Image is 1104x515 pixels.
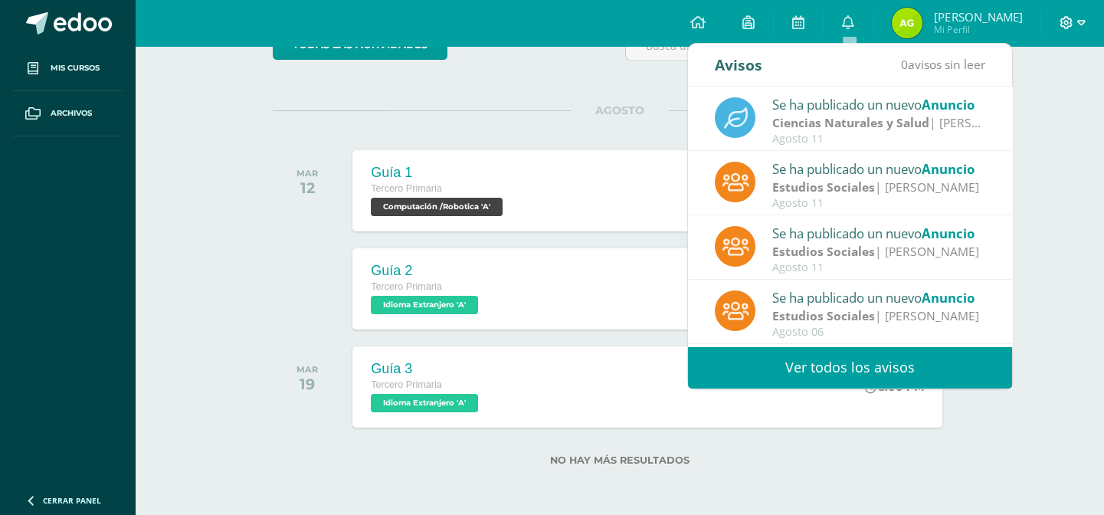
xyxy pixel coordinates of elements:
div: | [PERSON_NAME] [772,179,985,196]
div: Guía 1 [371,165,506,181]
strong: Estudios Sociales [772,179,875,195]
div: Se ha publicado un nuevo [772,287,985,307]
span: 0 [901,56,908,73]
span: Idioma Extranjero 'A' [371,394,478,412]
a: Ver todos los avisos [688,346,1012,389]
span: Mi Perfil [934,23,1022,36]
span: Tercero Primaria [371,183,441,194]
div: MAR [296,168,318,179]
div: Agosto 11 [772,133,985,146]
span: AGOSTO [571,103,669,117]
strong: Estudios Sociales [772,243,875,260]
span: Tercero Primaria [371,379,441,390]
strong: Estudios Sociales [772,307,875,324]
div: Agosto 11 [772,261,985,274]
div: Agosto 06 [772,326,985,339]
strong: Ciencias Naturales y Salud [772,114,929,131]
a: Mis cursos [12,46,123,91]
span: Archivos [51,107,92,120]
span: Anuncio [922,225,975,242]
div: Se ha publicado un nuevo [772,159,985,179]
div: | [PERSON_NAME] [772,243,985,261]
span: [PERSON_NAME] [934,9,1022,25]
div: 19 [296,375,318,393]
span: Mis cursos [51,62,100,74]
a: Archivos [12,91,123,136]
div: MAR [296,364,318,375]
label: No hay más resultados [273,454,966,466]
span: Cerrar panel [43,495,101,506]
div: | [PERSON_NAME] [772,114,985,132]
span: Anuncio [922,160,975,178]
span: Computación /Robotica 'A' [371,198,503,216]
div: Avisos [715,44,762,86]
span: Tercero Primaria [371,281,441,292]
span: Idioma Extranjero 'A' [371,296,478,314]
img: 7f81f4ba5cc2156d4da63f1ddbdbb887.png [892,8,922,38]
div: | [PERSON_NAME] [772,307,985,325]
div: Guía 3 [371,361,482,377]
span: Anuncio [922,96,975,113]
div: Agosto 11 [772,197,985,210]
div: Se ha publicado un nuevo [772,223,985,243]
div: Guía 2 [371,263,482,279]
div: 12 [296,179,318,197]
div: Se ha publicado un nuevo [772,94,985,114]
span: avisos sin leer [901,56,985,73]
span: Anuncio [922,289,975,307]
